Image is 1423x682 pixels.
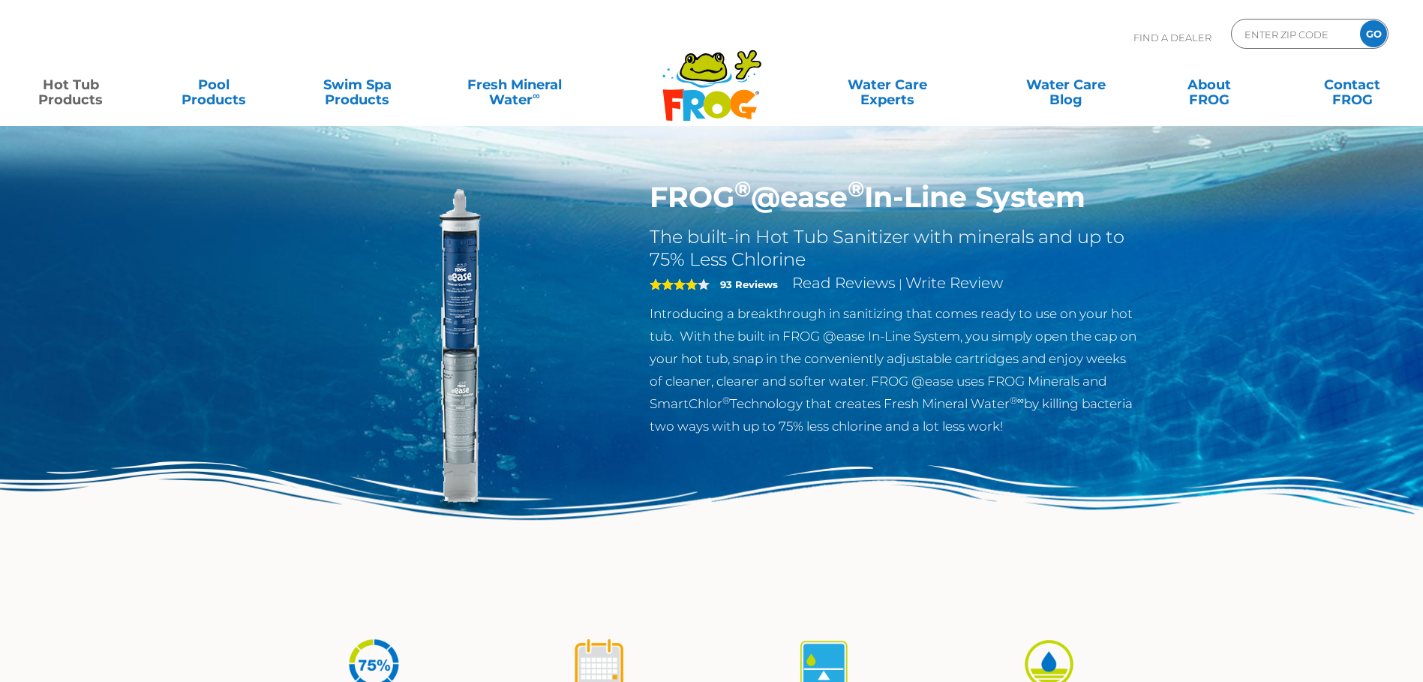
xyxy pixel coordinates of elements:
[650,226,1139,271] h2: The built-in Hot Tub Sanitizer with minerals and up to 75% Less Chlorine
[654,30,770,122] img: Frog Products Logo
[650,278,698,290] span: 4
[650,180,1139,215] h1: FROG @ease In-Line System
[1153,70,1265,100] a: AboutFROG
[15,70,127,100] a: Hot TubProducts
[722,395,730,406] sup: ®
[533,89,540,101] sup: ∞
[445,70,584,100] a: Fresh MineralWater∞
[792,274,896,292] a: Read Reviews
[797,70,978,100] a: Water CareExperts
[284,180,628,524] img: inline-system.png
[650,302,1139,437] p: Introducing a breakthrough in sanitizing that comes ready to use on your hot tub. With the built ...
[720,278,778,290] strong: 93 Reviews
[302,70,413,100] a: Swim SpaProducts
[1296,70,1408,100] a: ContactFROG
[1010,395,1024,406] sup: ®∞
[899,277,902,291] span: |
[848,176,864,202] sup: ®
[734,176,751,202] sup: ®
[905,274,1003,292] a: Write Review
[1010,70,1121,100] a: Water CareBlog
[158,70,270,100] a: PoolProducts
[1360,20,1387,47] input: GO
[1133,19,1211,56] p: Find A Dealer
